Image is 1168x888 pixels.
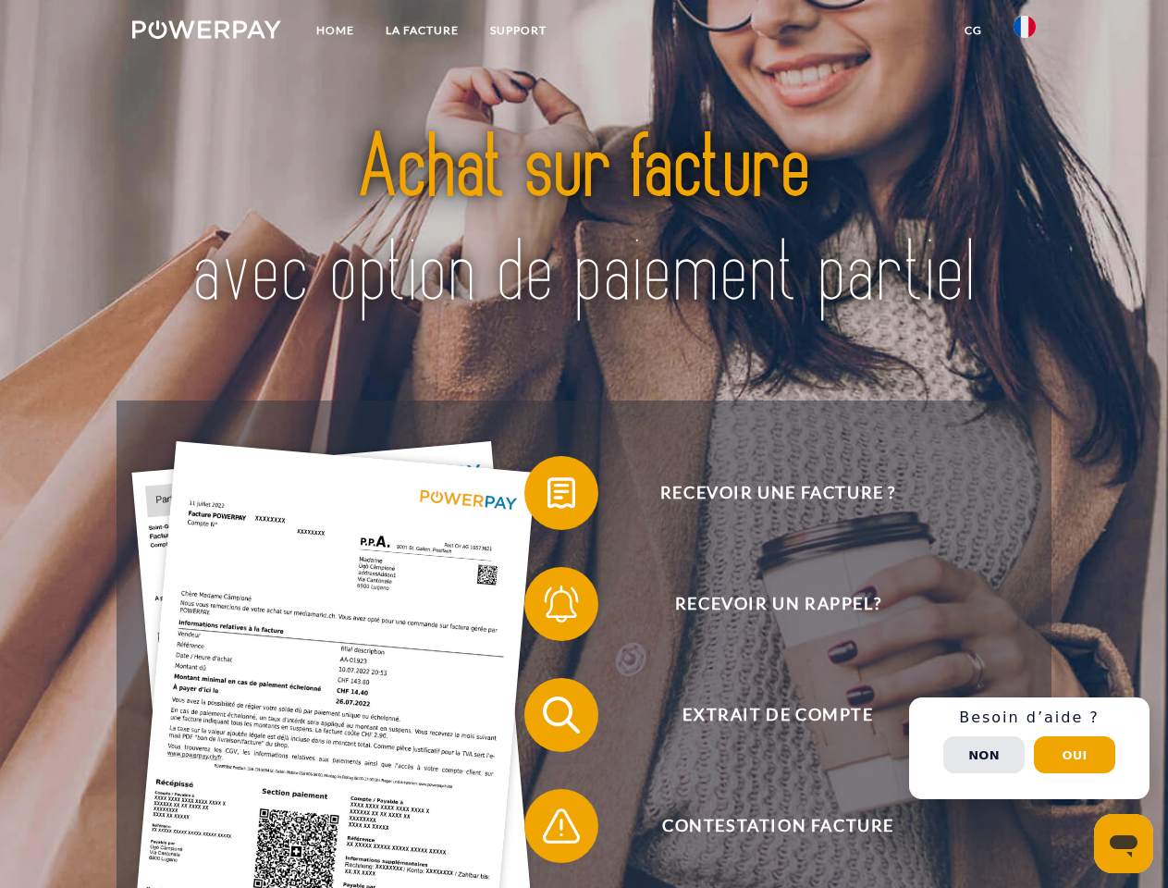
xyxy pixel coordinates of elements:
img: fr [1014,16,1036,38]
button: Extrait de compte [524,678,1005,752]
img: qb_search.svg [538,692,584,738]
h3: Besoin d’aide ? [920,709,1138,727]
div: Schnellhilfe [909,697,1150,799]
button: Oui [1034,736,1115,773]
img: qb_warning.svg [538,803,584,849]
img: logo-powerpay-white.svg [132,20,281,39]
iframe: Bouton de lancement de la fenêtre de messagerie [1094,814,1153,873]
a: Support [474,14,562,47]
span: Extrait de compte [551,678,1004,752]
button: Non [943,736,1025,773]
button: Recevoir une facture ? [524,456,1005,530]
img: title-powerpay_fr.svg [177,89,991,354]
a: LA FACTURE [370,14,474,47]
span: Contestation Facture [551,789,1004,863]
a: Home [301,14,370,47]
a: CG [949,14,998,47]
button: Recevoir un rappel? [524,567,1005,641]
span: Recevoir une facture ? [551,456,1004,530]
img: qb_bill.svg [538,470,584,516]
button: Contestation Facture [524,789,1005,863]
img: qb_bell.svg [538,581,584,627]
span: Recevoir un rappel? [551,567,1004,641]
